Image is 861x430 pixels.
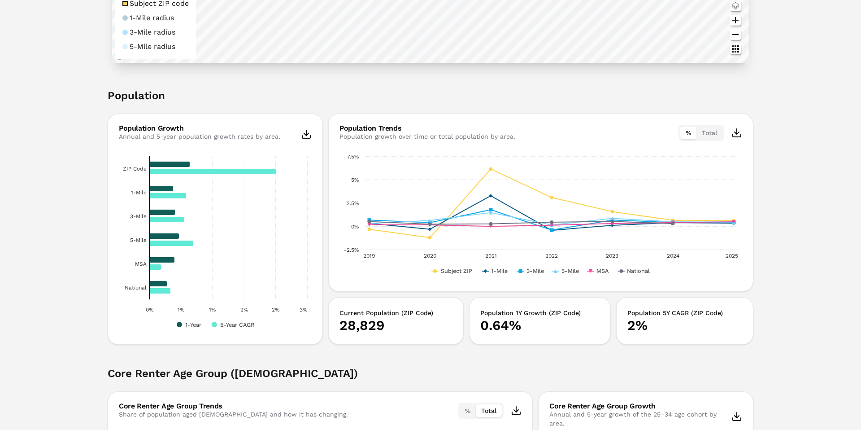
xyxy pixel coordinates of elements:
path: 2019, 0.0051. National. [368,219,371,223]
text: 7.5% [347,154,359,160]
path: National, 0.003393. 5-Year CAGR. [150,288,171,294]
button: Total [476,404,502,417]
text: MSA [596,268,609,274]
text: Subject ZIP [441,268,472,274]
path: ZIP Code, 0.0064. 1-Year. [150,162,190,167]
g: 5-Year CAGR, bar series 2 of 2 with 6 bars. [150,169,276,294]
path: 2021, 0.0326. 1-Mile. [489,194,493,197]
button: Zoom out map button [730,29,741,40]
path: 3-Mile, 0.0041. 1-Year. [150,210,175,215]
path: ZIP Code, 0.020042. 5-Year CAGR. [150,169,276,175]
text: 1% [209,307,216,313]
div: Annual and 5-year growth of the 25–34 age cohort by area. [549,410,731,428]
text: 2% [272,307,279,313]
text: 3-Mile [526,268,544,274]
li: 1-Mile radius [122,13,189,23]
path: 2023, 0.0052. National. [611,219,614,223]
path: 2021, 0.0025. National. [489,222,493,226]
path: 2022, 0.0308. Subject ZIP. [550,196,554,199]
div: Population growth over time or total population by area. [339,132,515,141]
path: 2021, 0.0612. Subject ZIP. [489,167,493,171]
text: 5-Mile [130,237,147,243]
h3: Population 1Y Growth (ZIP Code) [480,308,600,317]
text: National [627,268,650,274]
div: Population Trends [339,125,515,132]
path: National, 0.0028. 1-Year. [150,281,167,287]
path: 5-Mile, 0.007006. 5-Year CAGR. [150,241,194,246]
text: 2023 [606,253,618,259]
div: Population Growth [119,125,280,132]
h2: Core Renter Age Group ([DEMOGRAPHIC_DATA]) [108,366,753,391]
text: 2019 [363,253,375,259]
text: 1% [178,307,184,313]
text: 1-Mile [491,268,508,274]
li: 5-Mile radius [122,41,189,52]
h3: Current Population (ZIP Code) [339,308,452,317]
text: 2021 [485,253,497,259]
text: 5-Year CAGR [220,321,255,328]
text: MSA [135,261,147,267]
svg: Interactive chart [339,152,742,277]
div: Core Renter Age Group Growth [549,403,731,410]
div: Chart. Highcharts interactive chart. [339,152,742,277]
text: 2020 [424,253,436,259]
text: 3% [300,307,307,313]
h3: Population 5Y CAGR (ZIP Code) [627,308,742,317]
text: 2025 [726,253,738,259]
p: 2% [627,317,742,333]
text: 5-Mile [561,268,579,274]
div: Core Renter Age Group Trends [119,403,348,410]
text: 2% [240,307,248,313]
svg: Interactive chart [119,152,312,331]
path: 2020, 0.0061. 5-Mile. [428,219,432,222]
path: 2022, 0.0043. National. [550,220,554,224]
text: 2024 [667,253,679,259]
button: % [460,404,476,417]
g: 1-Year, bar series 1 of 2 with 6 bars. [150,162,190,287]
text: 5% [351,177,359,183]
path: MSA, 0.001852. 5-Year CAGR. [150,264,161,270]
path: 2020, 0.0022. National. [428,222,432,226]
text: ZIP Code [123,166,147,172]
text: 1-Mile [131,189,147,196]
text: National [125,285,147,291]
h2: Population [108,88,753,114]
li: 3-Mile radius [122,27,189,38]
path: 2023, 0.0156. Subject ZIP. [611,210,614,214]
div: Share of population aged [DEMOGRAPHIC_DATA] and how it has changing. [119,410,348,419]
path: 2020, -0.0032. 1-Mile. [428,228,432,231]
path: 1-Mile, 0.005866. 5-Year CAGR. [150,193,187,199]
path: 2025, 0.0048. MSA. [732,220,736,224]
path: 2021, 0.0146. 5-Mile. [489,211,493,215]
path: 3-Mile, 0.005609. 5-Year CAGR. [150,217,185,223]
button: Total [696,127,722,139]
text: 1-Year [185,321,201,328]
path: 1-Mile, 0.0038. 1-Year. [150,186,174,192]
path: 2020, -0.0123. Subject ZIP. [428,236,432,240]
button: Change style map button [730,0,741,11]
p: 0.64% [480,317,600,333]
path: 2019, 0.0016. MSA. [368,223,371,227]
path: 2024, 0.0028. National. [671,222,675,225]
button: Other options map button [730,44,741,54]
div: Annual and 5-year population growth rates by area. [119,132,280,141]
text: 2022 [545,253,558,259]
text: -2.5% [344,247,359,253]
button: Zoom in map button [730,15,741,26]
text: 2.5% [347,200,359,206]
div: Chart. Highcharts interactive chart. [119,152,312,331]
a: Mapbox logo [114,50,154,60]
p: 28,829 [339,317,452,333]
text: 3-Mile [130,213,147,219]
text: 0% [351,224,359,230]
path: 5-Mile, 0.0047. 1-Year. [150,233,179,239]
text: 0% [146,307,153,313]
button: % [680,127,696,139]
path: MSA, 0.004. 1-Year. [150,257,175,263]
